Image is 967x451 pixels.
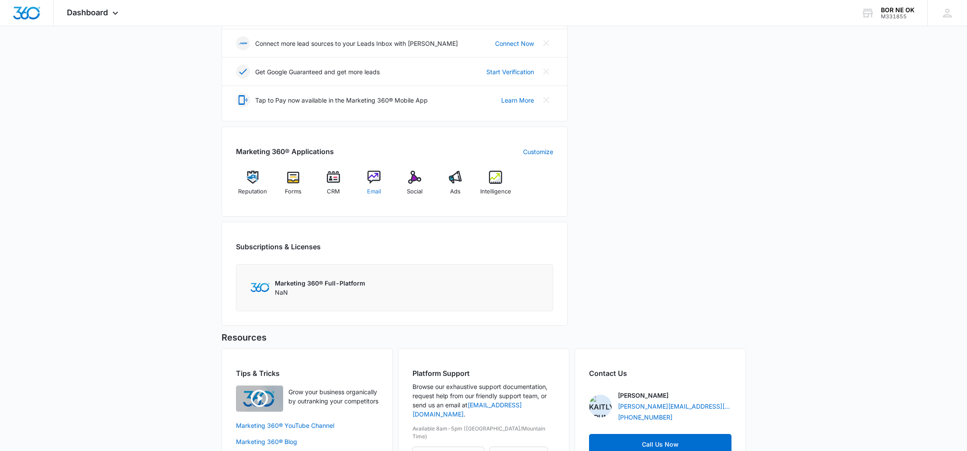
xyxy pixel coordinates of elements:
[523,147,553,156] a: Customize
[255,96,428,105] p: Tap to Pay now available in the Marketing 360® Mobile App
[479,171,513,202] a: Intelligence
[285,187,302,196] span: Forms
[618,402,731,411] a: [PERSON_NAME][EMAIL_ADDRESS][DOMAIN_NAME]
[236,368,378,379] h2: Tips & Tricks
[412,401,522,418] a: [EMAIL_ADDRESS][DOMAIN_NAME]
[250,283,270,292] img: Marketing 360 Logo
[317,171,350,202] a: CRM
[618,413,672,422] a: [PHONE_NUMBER]
[486,67,534,76] a: Start Verification
[288,387,378,406] p: Grow your business organically by outranking your competitors
[255,39,458,48] p: Connect more lead sources to your Leads Inbox with [PERSON_NAME]
[236,421,378,430] a: Marketing 360® YouTube Channel
[238,187,267,196] span: Reputation
[327,187,340,196] span: CRM
[501,96,534,105] a: Learn More
[275,279,365,297] div: NaN
[275,279,365,288] p: Marketing 360® Full-Platform
[236,241,321,252] h2: Subscriptions & Licenses
[236,437,378,446] a: Marketing 360® Blog
[412,368,555,379] h2: Platform Support
[438,171,472,202] a: Ads
[480,187,511,196] span: Intelligence
[539,65,553,79] button: Close
[881,14,915,20] div: account id
[495,39,534,48] a: Connect Now
[357,171,391,202] a: Email
[222,331,746,344] h5: Resources
[407,187,423,196] span: Social
[412,382,555,419] p: Browse our exhaustive support documentation, request help from our friendly support team, or send...
[618,391,669,400] p: [PERSON_NAME]
[236,171,270,202] a: Reputation
[589,395,612,417] img: Kaitlyn Brunswig
[276,171,310,202] a: Forms
[589,368,731,379] h2: Contact Us
[539,36,553,50] button: Close
[236,146,334,157] h2: Marketing 360® Applications
[412,425,555,441] p: Available 8am-5pm ([GEOGRAPHIC_DATA]/Mountain Time)
[367,187,381,196] span: Email
[881,7,915,14] div: account name
[67,8,108,17] span: Dashboard
[255,67,380,76] p: Get Google Guaranteed and get more leads
[450,187,461,196] span: Ads
[398,171,432,202] a: Social
[539,93,553,107] button: Close
[236,386,283,412] img: Quick Overview Video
